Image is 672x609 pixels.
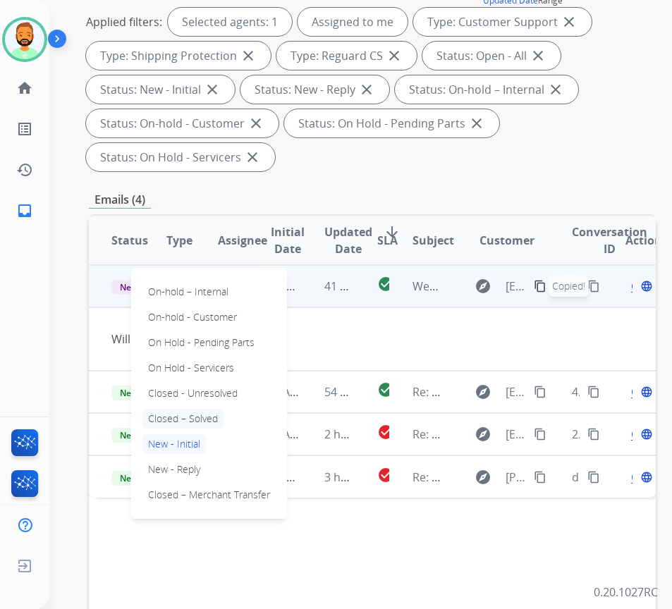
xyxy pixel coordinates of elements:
span: Copied! [549,276,589,297]
mat-icon: language [640,386,653,398]
p: Emails (4) [89,191,151,209]
mat-icon: check_circle [377,381,394,398]
span: Re: Handoff from [PERSON_NAME] [413,426,594,442]
mat-icon: close [561,13,578,30]
mat-icon: language [640,280,653,293]
div: Status: Open - All [422,42,561,70]
div: Status: New - Reply [240,75,389,104]
mat-icon: close [248,115,264,132]
mat-icon: language [640,471,653,484]
mat-icon: close [530,47,546,64]
mat-icon: close [240,47,257,64]
p: On-hold – Internal [142,282,234,302]
div: Status: New - Initial [86,75,235,104]
mat-icon: close [358,81,375,98]
mat-icon: content_copy [534,386,546,398]
mat-icon: inbox [16,202,33,219]
mat-icon: explore [475,469,491,486]
mat-icon: content_copy [534,280,546,293]
span: New - Reply [111,428,176,443]
span: [EMAIL_ADDRESS][DOMAIN_NAME] [506,426,527,443]
mat-icon: close [547,81,564,98]
mat-icon: language [640,428,653,441]
mat-icon: check_circle [377,424,394,441]
mat-icon: explore [475,426,491,443]
mat-icon: content_copy [587,386,600,398]
mat-icon: content_copy [534,428,546,441]
th: Action [603,216,656,265]
mat-icon: history [16,161,33,178]
p: Applied filters: [86,13,162,30]
div: Type: Customer Support [413,8,592,36]
mat-icon: check_circle [377,276,394,293]
div: Type: Shipping Protection [86,42,271,70]
span: Updated Date [324,223,372,257]
mat-icon: home [16,80,33,97]
div: Will not allow me to send photos [111,331,527,347]
span: Type [166,232,193,249]
span: Re: Photos [413,469,470,485]
span: Open [631,426,660,443]
p: New - Initial [142,434,206,454]
span: New - Reply [111,386,176,400]
span: Assignee [218,232,267,249]
span: Customer [479,232,534,249]
span: [EMAIL_ADDRESS][DOMAIN_NAME] [506,278,527,295]
mat-icon: content_copy [587,280,600,293]
span: 2 hours ago [324,426,388,442]
span: Subject [413,232,454,249]
mat-icon: content_copy [534,471,546,484]
div: Status: On Hold - Servicers [86,143,275,171]
mat-icon: close [386,47,403,64]
mat-icon: close [204,81,221,98]
span: Conversation ID [572,223,647,257]
mat-icon: list_alt [16,121,33,137]
div: Type: Reguard CS [276,42,417,70]
mat-icon: arrow_downward [384,223,401,240]
span: New - Reply [111,471,176,486]
span: SLA [377,232,398,249]
p: On Hold - Pending Parts [142,333,260,352]
span: [DATE] [271,384,306,400]
div: Selected agents: 1 [168,8,292,36]
span: [DATE] [271,426,306,442]
div: Status: On-hold - Customer [86,109,279,137]
p: New - Reply [142,460,206,479]
p: 0.20.1027RC [594,584,658,601]
mat-icon: close [244,149,261,166]
p: On Hold - Servicers [142,358,240,378]
span: Initial Date [271,223,305,257]
mat-icon: content_copy [587,428,600,441]
span: Open [631,469,660,486]
button: Copied! [532,278,549,295]
mat-icon: content_copy [587,471,600,484]
mat-icon: check_circle [377,467,394,484]
mat-icon: explore [475,278,491,295]
span: Open [631,278,660,295]
p: Closed - Unresolved [142,383,243,403]
div: Assigned to me [298,8,408,36]
span: 3 hours ago [324,469,388,485]
span: 54 minutes ago [324,384,406,400]
div: Status: On Hold - Pending Parts [284,109,499,137]
p: On-hold - Customer [142,307,243,327]
span: Re: Denied claim [413,384,501,400]
mat-icon: explore [475,383,491,400]
p: Closed – Solved [142,409,224,429]
img: avatar [5,20,44,59]
span: Open [631,383,660,400]
span: New - Initial [111,280,177,295]
span: [PERSON_NAME][EMAIL_ADDRESS][PERSON_NAME][PERSON_NAME][DOMAIN_NAME] [506,469,527,486]
p: Closed – Merchant Transfer [142,485,276,505]
span: Status [111,232,148,249]
span: 41 seconds ago [324,278,407,294]
mat-icon: close [468,115,485,132]
span: [EMAIL_ADDRESS][DOMAIN_NAME] [506,383,527,400]
div: Status: On-hold – Internal [395,75,578,104]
